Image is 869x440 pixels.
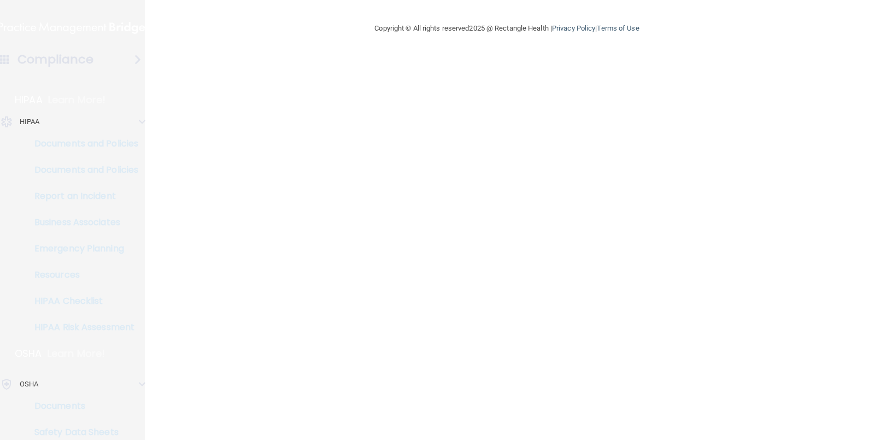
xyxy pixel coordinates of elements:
h4: Compliance [17,52,93,67]
a: Privacy Policy [552,24,595,32]
p: Learn More! [48,93,106,107]
p: HIPAA [15,93,43,107]
p: OSHA [20,378,38,391]
p: Documents and Policies [7,165,156,175]
div: Copyright © All rights reserved 2025 @ Rectangle Health | | [307,11,706,46]
p: OSHA [15,347,42,360]
p: HIPAA [20,115,40,128]
p: Resources [7,269,156,280]
p: HIPAA Checklist [7,296,156,307]
a: Terms of Use [597,24,639,32]
p: Report an Incident [7,191,156,202]
p: HIPAA Risk Assessment [7,322,156,333]
p: Emergency Planning [7,243,156,254]
p: Business Associates [7,217,156,228]
p: Documents [7,401,156,412]
p: Documents and Policies [7,138,156,149]
p: Safety Data Sheets [7,427,156,438]
p: Learn More! [48,347,105,360]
